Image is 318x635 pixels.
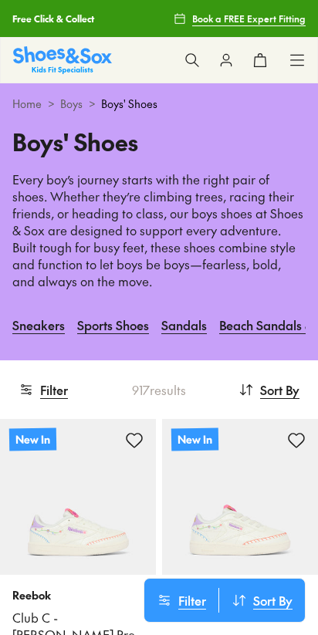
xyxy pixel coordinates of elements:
[60,96,83,112] a: Boys
[12,171,306,289] p: Every boy’s journey starts with the right pair of shoes. Whether they’re climbing trees, racing t...
[192,12,306,25] span: Book a FREE Expert Fitting
[161,308,207,342] a: Sandals
[171,428,218,451] p: New In
[12,96,306,112] div: > >
[12,587,144,603] p: Reebok
[144,588,218,613] button: Filter
[12,308,65,342] a: Sneakers
[9,428,56,451] p: New In
[13,46,112,73] a: Shoes & Sox
[12,124,306,159] h1: Boys' Shoes
[162,419,318,575] a: New In
[13,46,112,73] img: SNS_Logo_Responsive.svg
[77,308,149,342] a: Sports Shoes
[253,591,293,610] span: Sort By
[260,380,299,399] span: Sort By
[174,5,306,32] a: Book a FREE Expert Fitting
[12,96,42,112] a: Home
[101,96,157,112] span: Boys' Shoes
[219,588,305,613] button: Sort By
[19,373,68,407] button: Filter
[238,373,299,407] button: Sort By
